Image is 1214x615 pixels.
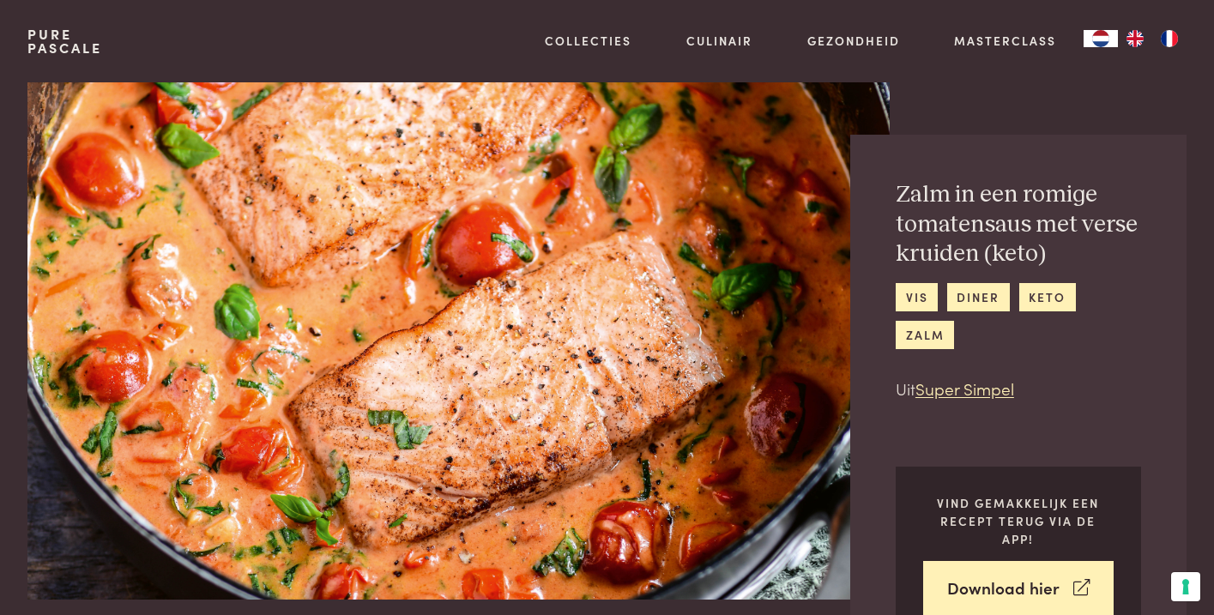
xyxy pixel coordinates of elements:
[947,283,1010,311] a: diner
[1084,30,1187,47] aside: Language selected: Nederlands
[954,32,1056,50] a: Masterclass
[923,494,1114,547] p: Vind gemakkelijk een recept terug via de app!
[915,377,1014,400] a: Super Simpel
[896,377,1141,401] p: Uit
[1084,30,1118,47] a: NL
[27,82,890,600] img: Zalm in een romige tomatensaus met verse kruiden (keto)
[896,180,1141,269] h2: Zalm in een romige tomatensaus met verse kruiden (keto)
[1171,572,1200,601] button: Uw voorkeuren voor toestemming voor trackingtechnologieën
[1019,283,1076,311] a: keto
[1084,30,1118,47] div: Language
[923,561,1114,615] a: Download hier
[27,27,102,55] a: PurePascale
[1152,30,1187,47] a: FR
[686,32,752,50] a: Culinair
[545,32,631,50] a: Collecties
[896,283,938,311] a: vis
[807,32,900,50] a: Gezondheid
[1118,30,1187,47] ul: Language list
[1118,30,1152,47] a: EN
[896,321,954,349] a: zalm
